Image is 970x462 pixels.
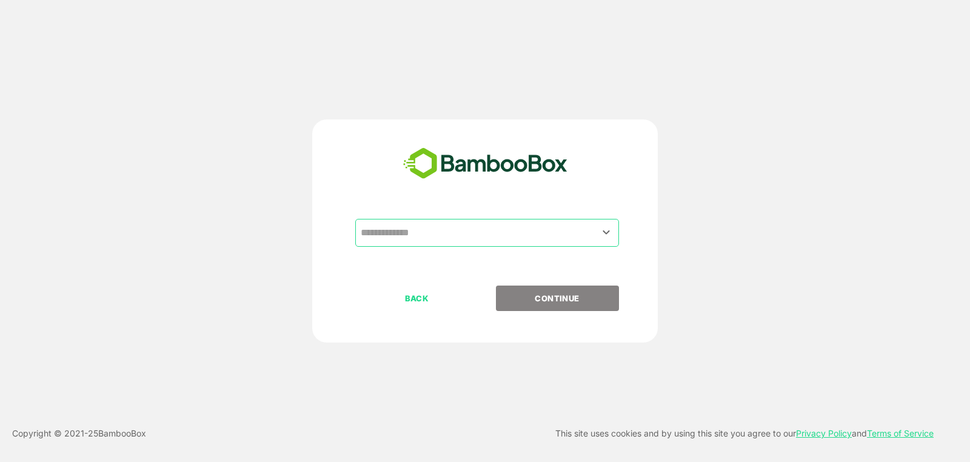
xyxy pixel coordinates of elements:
[12,426,146,441] p: Copyright © 2021- 25 BambooBox
[396,144,574,184] img: bamboobox
[796,428,852,438] a: Privacy Policy
[356,292,478,305] p: BACK
[598,224,615,241] button: Open
[497,292,618,305] p: CONTINUE
[355,286,478,311] button: BACK
[555,426,934,441] p: This site uses cookies and by using this site you agree to our and
[867,428,934,438] a: Terms of Service
[496,286,619,311] button: CONTINUE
